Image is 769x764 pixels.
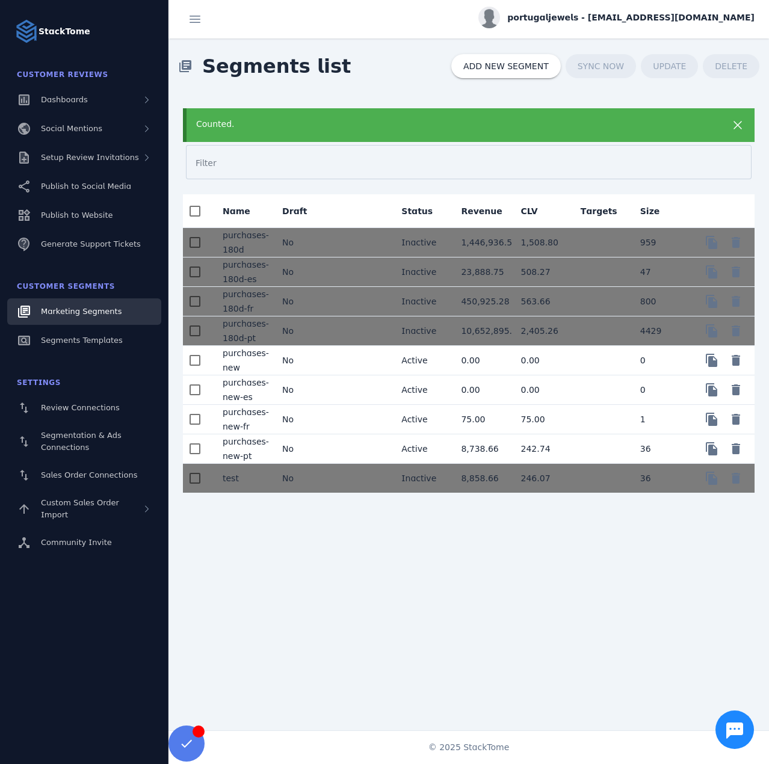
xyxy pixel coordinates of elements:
[223,205,261,217] div: Name
[7,529,161,556] a: Community Invite
[273,375,332,405] mat-cell: No
[724,319,748,343] button: Delete
[273,228,332,257] mat-cell: No
[282,205,318,217] div: Draft
[700,466,724,490] button: Copy
[17,70,108,79] span: Customer Reviews
[700,378,724,402] button: Copy
[213,405,273,434] mat-cell: purchases-new-fr
[511,375,571,405] mat-cell: 0.00
[41,153,139,162] span: Setup Review Invitations
[451,375,511,405] mat-cell: 0.00
[511,434,571,464] mat-cell: 242.74
[401,205,433,217] div: Status
[700,230,724,254] button: Copy
[507,11,755,24] span: portugaljewels - [EMAIL_ADDRESS][DOMAIN_NAME]
[14,19,39,43] img: Logo image
[640,205,671,217] div: Size
[451,464,511,493] mat-cell: 8,858.66
[700,348,724,372] button: Copy
[213,346,273,375] mat-cell: purchases-new
[213,434,273,464] mat-cell: purchases-new-pt
[213,287,273,316] mat-cell: purchases-180d-fr
[631,228,690,257] mat-cell: 959
[41,239,141,248] span: Generate Support Tickets
[273,464,332,493] mat-cell: No
[213,228,273,257] mat-cell: purchases-180d
[223,205,250,217] div: Name
[401,205,443,217] div: Status
[478,7,755,28] button: portugaljewels - [EMAIL_ADDRESS][DOMAIN_NAME]
[392,405,451,434] mat-cell: Active
[41,307,122,316] span: Marketing Segments
[196,118,690,131] div: Counted.
[700,260,724,284] button: Copy
[213,316,273,346] mat-cell: purchases-180d-pt
[700,319,724,343] button: Copy
[193,42,360,90] span: Segments list
[41,538,112,547] span: Community Invite
[273,287,332,316] mat-cell: No
[724,289,748,313] button: Delete
[631,434,690,464] mat-cell: 36
[41,498,119,519] span: Custom Sales Order Import
[273,316,332,346] mat-cell: No
[700,289,724,313] button: Copy
[631,316,690,346] mat-cell: 4429
[511,316,571,346] mat-cell: 2,405.26
[631,375,690,405] mat-cell: 0
[392,316,451,346] mat-cell: Inactive
[213,257,273,287] mat-cell: purchases-180d-es
[7,202,161,229] a: Publish to Website
[724,230,748,254] button: Delete
[451,228,511,257] mat-cell: 1,446,936.50
[724,260,748,284] button: Delete
[451,287,511,316] mat-cell: 450,925.28
[511,405,571,434] mat-cell: 75.00
[273,257,332,287] mat-cell: No
[521,205,549,217] div: CLV
[41,336,123,345] span: Segments Templates
[451,316,511,346] mat-cell: 10,652,895.00
[724,407,748,431] button: Delete
[640,205,660,217] div: Size
[7,462,161,488] a: Sales Order Connections
[392,228,451,257] mat-cell: Inactive
[724,466,748,490] button: Delete
[41,95,88,104] span: Dashboards
[39,25,90,38] strong: StackTome
[41,211,113,220] span: Publish to Website
[451,405,511,434] mat-cell: 75.00
[724,437,748,461] button: Delete
[511,464,571,493] mat-cell: 246.07
[7,173,161,200] a: Publish to Social Media
[282,205,307,217] div: Draft
[41,431,122,452] span: Segmentation & Ads Connections
[451,346,511,375] mat-cell: 0.00
[724,348,748,372] button: Delete
[478,7,500,28] img: profile.jpg
[178,59,193,73] mat-icon: library_books
[392,375,451,405] mat-cell: Active
[273,434,332,464] mat-cell: No
[631,405,690,434] mat-cell: 1
[461,205,502,217] div: Revenue
[451,54,561,78] button: ADD NEW SEGMENT
[451,434,511,464] mat-cell: 8,738.66
[7,424,161,460] a: Segmentation & Ads Connections
[17,282,115,291] span: Customer Segments
[41,470,137,479] span: Sales Order Connections
[392,434,451,464] mat-cell: Active
[7,395,161,421] a: Review Connections
[724,378,748,402] button: Delete
[213,375,273,405] mat-cell: purchases-new-es
[461,205,513,217] div: Revenue
[428,741,510,754] span: © 2025 StackTome
[511,257,571,287] mat-cell: 508.27
[392,287,451,316] mat-cell: Inactive
[7,298,161,325] a: Marketing Segments
[700,407,724,431] button: Copy
[41,182,131,191] span: Publish to Social Media
[511,228,571,257] mat-cell: 1,508.80
[571,194,631,228] mat-header-cell: Targets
